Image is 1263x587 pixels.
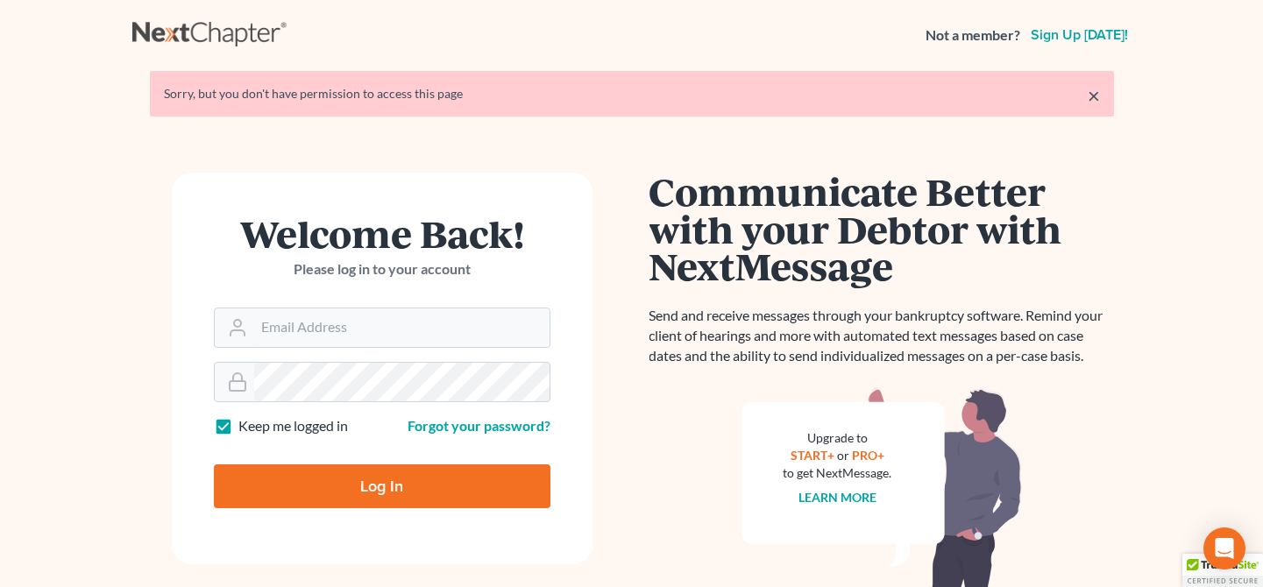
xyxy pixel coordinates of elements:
[1027,28,1132,42] a: Sign up [DATE]!
[852,448,884,463] a: PRO+
[214,464,550,508] input: Log In
[784,464,892,482] div: to get NextMessage.
[1182,554,1263,587] div: TrustedSite Certified
[164,85,1100,103] div: Sorry, but you don't have permission to access this page
[1203,527,1245,569] div: Open Intercom Messenger
[254,308,550,347] input: Email Address
[214,215,550,252] h1: Welcome Back!
[408,417,550,434] a: Forgot your password?
[784,429,892,447] div: Upgrade to
[837,448,849,463] span: or
[791,448,834,463] a: START+
[649,173,1114,285] h1: Communicate Better with your Debtor with NextMessage
[798,490,876,505] a: Learn more
[1088,85,1100,106] a: ×
[238,416,348,436] label: Keep me logged in
[214,259,550,279] p: Please log in to your account
[926,25,1020,46] strong: Not a member?
[649,306,1114,366] p: Send and receive messages through your bankruptcy software. Remind your client of hearings and mo...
